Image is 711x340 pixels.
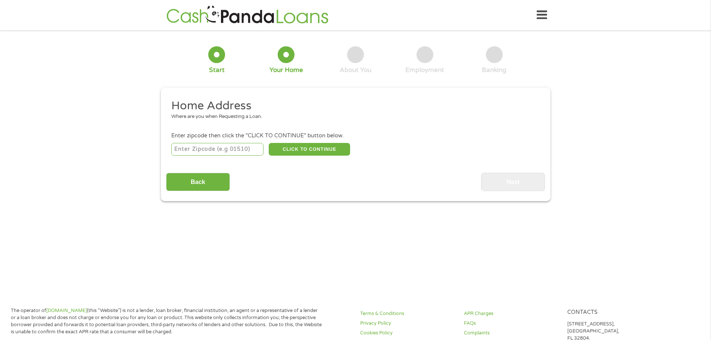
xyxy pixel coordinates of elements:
h4: Contacts [567,309,662,316]
div: About You [340,66,371,74]
a: APR Charges [464,310,559,317]
img: GetLoanNow Logo [164,4,331,26]
button: CLICK TO CONTINUE [269,143,350,156]
h2: Home Address [171,99,534,113]
a: FAQs [464,320,559,327]
div: Banking [482,66,506,74]
div: Enter zipcode then click the "CLICK TO CONTINUE" button below. [171,132,539,140]
input: Next [481,173,545,191]
a: Cookies Policy [360,330,455,337]
div: Start [209,66,225,74]
a: Terms & Conditions [360,310,455,317]
div: Employment [405,66,444,74]
a: [DOMAIN_NAME] [46,308,87,314]
p: The operator of (this “Website”) is not a lender, loan broker, financial institution, an agent or... [11,307,322,336]
a: Complaints [464,330,559,337]
a: Privacy Policy [360,320,455,327]
div: Your Home [269,66,303,74]
div: Where are you when Requesting a Loan. [171,113,534,121]
input: Back [166,173,230,191]
input: Enter Zipcode (e.g 01510) [171,143,263,156]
